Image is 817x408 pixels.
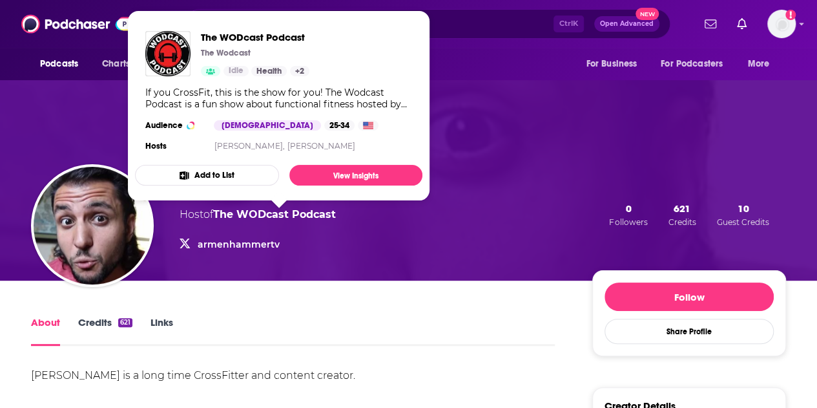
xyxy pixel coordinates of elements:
[594,16,659,32] button: Open AdvancedNew
[661,55,723,73] span: For Podcasters
[767,10,796,38] span: Logged in as gabrielle.gantz
[214,120,321,131] div: [DEMOGRAPHIC_DATA]
[31,369,355,381] div: [PERSON_NAME] is a long time CrossFitter and content creator.
[732,13,752,35] a: Show notifications dropdown
[600,21,654,27] span: Open Advanced
[78,316,132,346] a: Credits621
[118,318,132,327] div: 621
[251,66,287,76] a: Health
[198,239,280,250] a: armenhammertv
[609,217,647,227] span: Followers
[145,87,412,110] div: If you CrossFit, this is the show for you! The Wodcast Podcast is a fun show about functional fit...
[713,202,773,228] button: 10Guest Credits
[785,10,796,20] svg: Add a profile image
[636,8,659,20] span: New
[739,52,786,76] button: open menu
[203,208,336,220] span: of
[94,52,138,76] a: Charts
[668,217,696,227] span: Credits
[324,120,355,131] div: 25-34
[767,10,796,38] button: Show profile menu
[229,65,243,78] span: Idle
[150,316,173,346] a: Links
[135,165,279,186] button: Add to List
[40,55,78,73] span: Podcasts
[577,52,653,76] button: open menu
[290,66,309,76] a: +2
[31,52,95,76] button: open menu
[699,13,721,35] a: Show notifications dropdown
[145,120,203,131] h3: Audience
[737,202,749,215] span: 10
[102,55,130,73] span: Charts
[652,52,741,76] button: open menu
[201,48,251,58] p: The Wodcast
[180,208,203,220] span: Host
[21,12,145,36] img: Podchaser - Follow, Share and Rate Podcasts
[748,55,770,73] span: More
[665,202,700,228] button: 621Credits
[586,55,637,73] span: For Business
[287,141,355,151] a: [PERSON_NAME]
[553,16,584,32] span: Ctrl K
[605,283,774,311] button: Follow
[145,141,167,151] h4: Hosts
[34,167,151,285] img: Armen Hammer
[605,202,651,228] button: 0Followers
[605,319,774,344] button: Share Profile
[145,31,191,76] img: The WODcast Podcast
[674,202,690,215] span: 621
[289,165,422,186] a: View Insights
[625,202,631,215] span: 0
[213,208,336,220] a: The WODcast Podcast
[31,316,60,346] a: About
[201,31,309,43] a: The WODcast Podcast
[717,217,769,227] span: Guest Credits
[767,10,796,38] img: User Profile
[223,66,249,76] a: Idle
[214,141,284,151] a: [PERSON_NAME],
